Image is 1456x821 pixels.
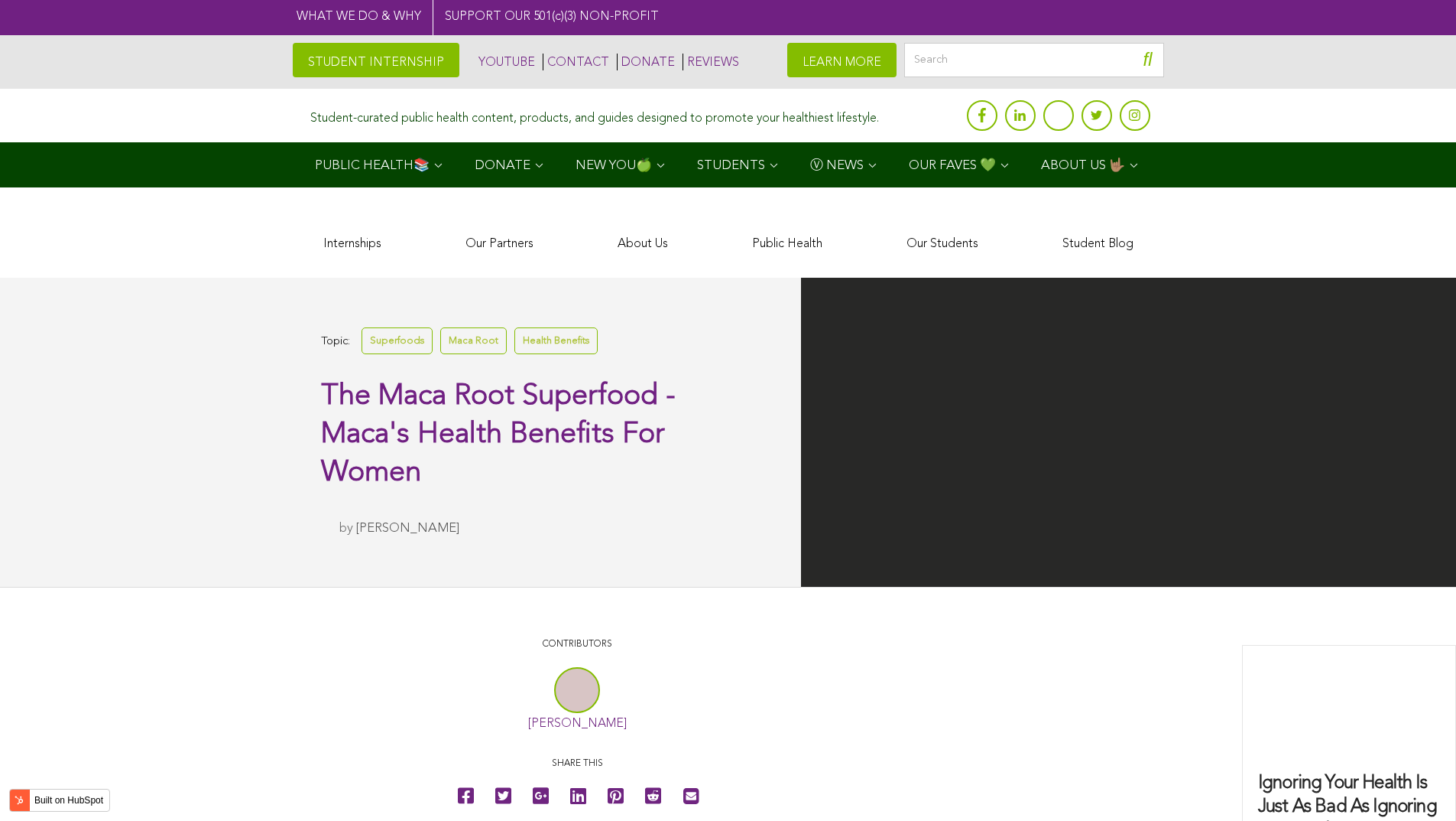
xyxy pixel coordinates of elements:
[339,522,353,535] span: by
[528,718,627,730] a: [PERSON_NAME]
[514,327,598,354] a: Health Benefits
[293,142,1164,187] div: Navigation Menu
[683,54,739,70] a: REVIEWS
[697,159,765,172] span: STUDENTS
[810,159,864,172] span: Ⓥ NEWS
[543,54,609,70] a: CONTACT
[787,43,897,77] a: LEARN MORE
[362,327,433,354] a: Superfoods
[475,159,530,172] span: DONATE
[329,637,825,652] p: CONTRIBUTORS
[28,790,109,810] label: Built on HubSpot
[315,159,430,172] span: PUBLIC HEALTH📚
[909,159,996,172] span: OUR FAVES 💚
[293,43,459,77] a: STUDENT INTERNSHIP
[10,791,28,810] img: HubSpot sprocket logo
[9,789,110,812] button: Built on HubSpot
[1041,159,1125,172] span: ABOUT US 🤟🏽
[1380,748,1456,821] iframe: Chat Widget
[321,331,350,352] span: Topic:
[329,757,825,771] p: Share this
[321,382,676,487] span: The Maca Root Superfood - Maca's Health Benefits For Women
[904,43,1164,77] input: Search
[617,54,675,70] a: DONATE
[576,159,652,172] span: NEW YOU🍏
[310,104,879,126] div: Student-curated public health content, products, and guides designed to promote your healthiest l...
[440,327,507,354] a: Maca Root
[356,522,459,535] a: [PERSON_NAME]
[475,54,535,70] a: YOUTUBE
